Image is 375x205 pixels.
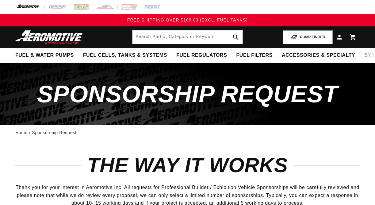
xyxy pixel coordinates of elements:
[277,48,360,63] summary: Accessories & Specialty
[15,52,74,59] span: Fuel & Water Pumps
[229,30,243,44] button: search button
[236,52,273,59] span: Fuel Filters
[15,129,28,136] a: Home
[13,30,90,44] img: Aeromotive
[132,30,243,44] input: Search by Part Number, Category or Keyword
[176,52,227,59] span: Fuel Regulators
[127,17,248,22] span: FREE SHIPPING OVER $109.00 (EXCL. FUEL TANKS)
[32,129,76,136] a: Sponsorship Request
[15,157,360,174] h2: THE WAY IT WORKS
[78,48,172,63] summary: Fuel Cells, Tanks & Systems
[37,80,338,107] span: sponsorship request
[283,30,333,44] button: PUMP FINDER
[232,48,277,63] summary: Fuel Filters
[11,48,78,63] summary: Fuel & Water Pumps
[172,48,232,63] summary: Fuel Regulators
[282,52,355,59] span: Accessories & Specialty
[15,129,360,136] nav: breadcrumbs
[83,52,167,59] span: Fuel Cells, Tanks & Systems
